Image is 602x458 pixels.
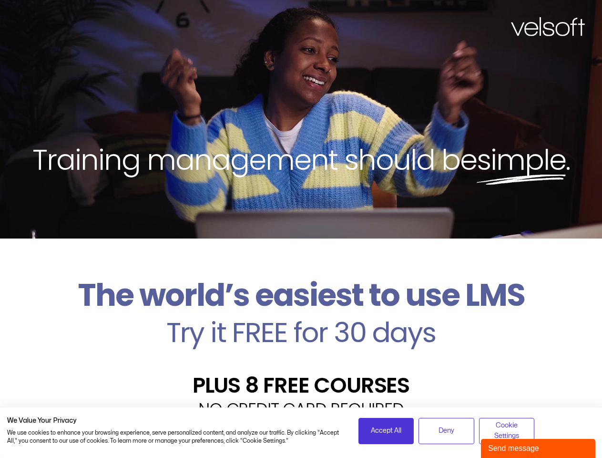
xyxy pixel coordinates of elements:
iframe: chat widget [481,437,597,458]
p: We use cookies to enhance your browsing experience, serve personalized content, and analyze our t... [7,429,344,445]
span: simple [477,140,566,180]
h2: PLUS 8 FREE COURSES [7,375,595,396]
span: Cookie Settings [485,420,529,442]
h2: Try it FREE for 30 days [7,319,595,346]
h2: We Value Your Privacy [7,416,344,425]
h2: Training management should be . [17,141,585,178]
button: Deny all cookies [418,418,474,444]
button: Accept all cookies [358,418,414,444]
span: Accept All [371,426,401,436]
button: Adjust cookie preferences [479,418,535,444]
h2: The world’s easiest to use LMS [7,277,595,314]
span: Deny [439,426,454,436]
